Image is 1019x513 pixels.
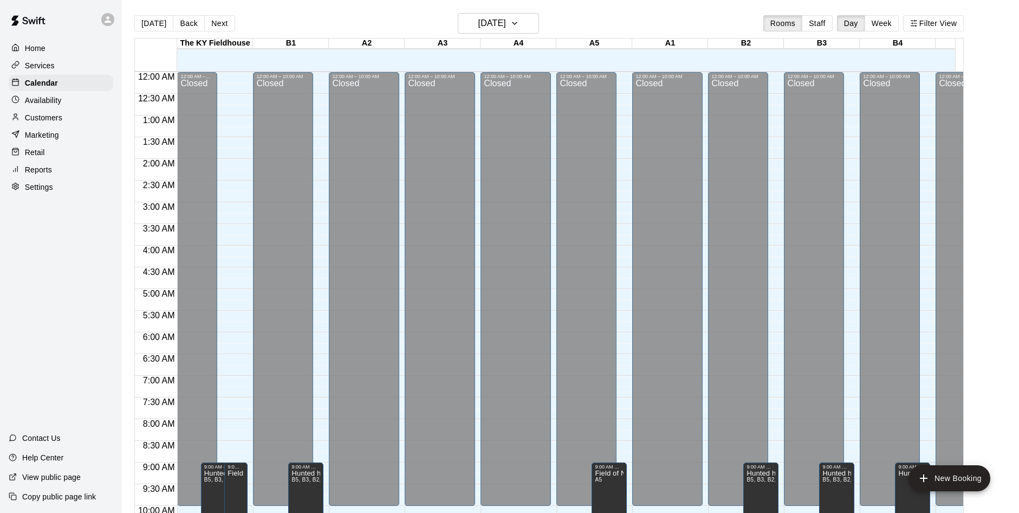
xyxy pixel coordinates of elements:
a: Retail [9,144,113,161]
div: Closed [635,79,699,510]
div: 12:00 AM – 10:00 AM [863,74,917,79]
p: Contact Us [22,433,61,444]
button: Week [865,15,899,31]
div: 9:00 AM – 9:00 PM [595,464,624,470]
div: 12:00 AM – 10:00 AM: Closed [556,72,616,506]
div: 12:00 AM – 10:00 AM: Closed [708,72,768,506]
div: 12:00 AM – 10:00 AM: Closed [253,72,313,506]
div: Closed [560,79,613,510]
span: 2:00 AM [140,159,178,168]
div: 9:00 AM – 11:30 PM [291,464,320,470]
div: 12:00 AM – 10:00 AM: Closed [632,72,703,506]
span: 6:30 AM [140,354,178,363]
span: B5, B3, B2, B1, B4 [291,477,340,483]
div: 12:00 AM – 10:00 AM [787,74,841,79]
span: 5:00 AM [140,289,178,298]
div: 12:00 AM – 10:00 AM: Closed [784,72,844,506]
span: 6:00 AM [140,332,178,342]
button: Next [204,15,235,31]
span: 9:00 AM [140,463,178,472]
div: 12:00 AM – 10:00 AM: Closed [481,72,551,506]
a: Calendar [9,75,113,91]
span: 7:00 AM [140,376,178,385]
div: Closed [256,79,310,510]
p: Home [25,43,46,54]
button: [DATE] [458,13,539,34]
span: 4:00 AM [140,246,178,255]
button: [DATE] [134,15,173,31]
p: Reports [25,164,52,175]
div: 9:00 AM – 11:30 PM [898,464,927,470]
p: Calendar [25,78,58,88]
span: B5, B3, B2, B1, B4 [204,477,252,483]
button: Filter View [903,15,964,31]
span: 12:00 AM [135,72,178,81]
div: 12:00 AM – 10:00 AM: Closed [860,72,920,506]
div: B2 [708,39,784,49]
p: Help Center [22,452,63,463]
p: View public page [22,472,81,483]
a: Home [9,40,113,56]
p: Retail [25,147,45,158]
h6: [DATE] [478,16,506,31]
span: 12:30 AM [135,94,178,103]
a: Services [9,57,113,74]
div: Closed [180,79,214,510]
div: 12:00 AM – 10:00 AM [256,74,310,79]
p: Settings [25,182,53,193]
div: Closed [332,79,396,510]
a: Availability [9,92,113,108]
div: 12:00 AM – 10:00 AM: Closed [936,72,996,506]
span: 3:00 AM [140,202,178,211]
div: A5 [556,39,632,49]
div: Closed [484,79,548,510]
div: Closed [408,79,472,510]
div: 9:00 AM – 11:30 PM [822,464,851,470]
span: 1:30 AM [140,137,178,146]
span: 1:00 AM [140,116,178,125]
div: B3 [784,39,860,49]
span: A5 [595,477,602,483]
span: 5:30 AM [140,311,178,320]
div: 9:00 AM – 11:30 PM [747,464,775,470]
span: 4:30 AM [140,267,178,277]
div: A3 [405,39,481,49]
div: 12:00 AM – 10:00 AM [939,74,992,79]
div: Customers [9,110,113,126]
div: 12:00 AM – 10:00 AM: Closed [329,72,399,506]
span: 8:30 AM [140,441,178,450]
div: 12:00 AM – 10:00 AM [180,74,214,79]
div: B4 [860,39,936,49]
span: 3:30 AM [140,224,178,233]
div: Closed [711,79,765,510]
div: Closed [863,79,917,510]
div: Settings [9,179,113,195]
button: Staff [802,15,833,31]
div: Closed [939,79,992,510]
div: Closed [787,79,841,510]
div: 12:00 AM – 10:00 AM: Closed [177,72,217,506]
div: The KY Fieldhouse [177,39,253,49]
div: 12:00 AM – 10:00 AM [484,74,548,79]
div: 12:00 AM – 10:00 AM [332,74,396,79]
div: 12:00 AM – 10:00 AM [560,74,613,79]
div: A1 [632,39,708,49]
div: 12:00 AM – 10:00 AM [408,74,472,79]
p: Customers [25,112,62,123]
div: 12:00 AM – 10:00 AM: Closed [405,72,475,506]
div: B5 [936,39,1011,49]
button: Day [837,15,865,31]
a: Reports [9,162,113,178]
p: Copy public page link [22,491,96,502]
p: Marketing [25,130,59,140]
div: 9:00 AM – 11:30 PM [204,464,238,470]
span: B5, B3, B2, B1, B4 [747,477,795,483]
p: Availability [25,95,62,106]
div: A4 [481,39,556,49]
a: Marketing [9,127,113,143]
span: 7:30 AM [140,397,178,407]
